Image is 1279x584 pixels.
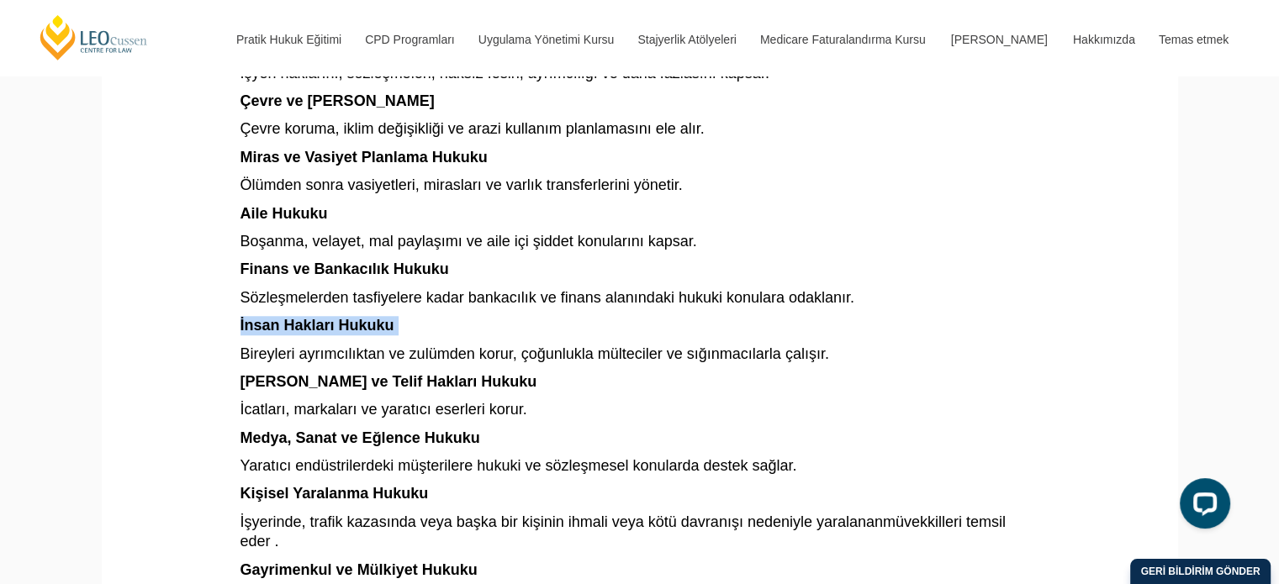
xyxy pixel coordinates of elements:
[240,317,394,334] font: İnsan Hakları Hukuku
[240,260,449,277] font: Finans ve Bankacılık Hukuku
[478,33,615,46] font: Uygulama Yönetimi Kursu
[236,33,341,46] font: Pratik Hukuk Eğitimi
[240,176,683,193] font: Ölümden sonra vasiyetleri, mirasları ve varlık transferlerini yönetir.
[760,33,926,46] font: Medicare Faturalandırma Kursu
[938,3,1060,76] a: [PERSON_NAME]
[240,429,480,446] font: Medya, Sanat ve Eğlence Hukuku
[637,33,737,46] font: Stajyerlik Atölyeleri
[224,3,352,76] a: Pratik Hukuk Eğitimi
[240,513,883,530] font: İşyerinde, trafik kazasında veya başka bir kişinin ihmali veya kötü davranışı nedeniyle yaralanan
[240,65,769,82] font: İşyeri haklarını, sözleşmeleri, haksız fesih, ayrımcılığı ve daha fazlasını kapsar.
[1159,33,1229,46] font: Temas etmek
[1073,33,1135,46] font: Hakkımızda
[240,289,854,306] font: Sözleşmelerden tasfiyelere kadar bankacılık ve finans alanındaki hukuki konulara odaklanır.
[240,561,478,578] font: Gayrimenkul ve Mülkiyet Hukuku
[625,3,748,76] a: Stajyerlik Atölyeleri
[1060,3,1146,76] a: Hakkımızda
[951,33,1048,46] font: [PERSON_NAME]
[1166,471,1237,542] iframe: LiveChat chat widget
[240,345,829,362] font: Bireyleri ayrımcılıktan ve zulümden korur, çoğunlukla mülteciler ve sığınmacılarla çalışır.
[352,3,466,76] a: CPD Programları
[240,92,435,109] font: Çevre ve [PERSON_NAME]
[240,233,697,250] font: Boşanma, velayet, mal paylaşımı ve aile içi şiddet konularını kapsar.
[240,149,488,166] font: Miras ve Vasiyet Planlama Hukuku
[748,3,938,76] a: Medicare Faturalandırma Kursu
[240,485,429,502] font: Kişisel Yaralanma Hukuku
[466,3,626,76] a: Uygulama Yönetimi Kursu
[365,33,455,46] font: CPD Programları
[240,457,797,474] font: Yaratıcı endüstrilerdeki müşterilere hukuki ve sözleşmesel konularda destek sağlar.
[240,373,537,390] font: [PERSON_NAME] ve Telif Hakları Hukuku
[240,401,527,418] font: İcatları, markaları ve yaratıcı eserleri korur.
[240,120,705,137] font: Çevre koruma, iklim değişikliği ve arazi kullanım planlamasını ele alır.
[240,205,328,222] font: Aile Hukuku
[1146,3,1241,76] a: Temas etmek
